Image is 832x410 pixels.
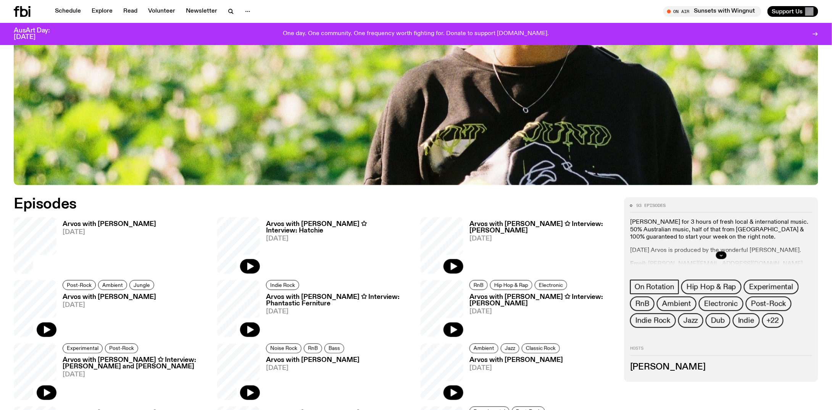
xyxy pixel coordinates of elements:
[733,313,760,328] a: Indie
[63,344,103,354] a: Experimental
[706,313,730,328] a: Dub
[56,357,208,400] a: Arvos with [PERSON_NAME] ✩ Interview: [PERSON_NAME] and [PERSON_NAME][DATE]
[67,282,92,288] span: Post-Rock
[469,236,615,242] span: [DATE]
[119,6,142,17] a: Read
[304,344,322,354] a: RnB
[535,280,567,290] a: Electronic
[329,345,340,351] span: Bass
[181,6,222,17] a: Newsletter
[630,363,812,372] h3: [PERSON_NAME]
[630,346,812,355] h2: Hosts
[105,344,138,354] a: Post-Rock
[463,294,615,337] a: Arvos with [PERSON_NAME] ✩ Interview: [PERSON_NAME][DATE]
[635,316,671,325] span: Indie Rock
[129,280,154,290] a: Jungle
[260,221,411,274] a: Arvos with [PERSON_NAME] ✩ Interview: Hatchie[DATE]
[751,300,786,308] span: Post-Rock
[463,357,563,400] a: Arvos with [PERSON_NAME][DATE]
[494,282,528,288] span: Hip Hop & Rap
[662,300,691,308] span: Ambient
[14,197,547,211] h2: Episodes
[266,221,411,234] h3: Arvos with [PERSON_NAME] ✩ Interview: Hatchie
[699,297,743,311] a: Electronic
[678,313,703,328] a: Jazz
[266,294,411,307] h3: Arvos with [PERSON_NAME] ✩ Interview: Phantastic Ferniture
[87,6,117,17] a: Explore
[260,357,360,400] a: Arvos with [PERSON_NAME][DATE]
[463,221,615,274] a: Arvos with [PERSON_NAME] ✩ Interview: [PERSON_NAME][DATE]
[56,294,156,337] a: Arvos with [PERSON_NAME][DATE]
[63,229,156,236] span: [DATE]
[635,300,649,308] span: RnB
[768,6,818,17] button: Support Us
[266,344,302,354] a: Noise Rock
[744,280,799,294] a: Experimental
[687,283,736,291] span: Hip Hop & Rap
[469,365,563,372] span: [DATE]
[63,294,156,300] h3: Arvos with [PERSON_NAME]
[270,282,295,288] span: Indie Rock
[266,280,299,290] a: Indie Rock
[490,280,532,290] a: Hip Hop & Rap
[684,316,698,325] span: Jazz
[505,345,515,351] span: Jazz
[109,345,134,351] span: Post-Rock
[746,297,792,311] a: Post-Rock
[657,297,697,311] a: Ambient
[266,308,411,315] span: [DATE]
[56,221,156,274] a: Arvos with [PERSON_NAME][DATE]
[144,6,180,17] a: Volunteer
[469,221,615,234] h3: Arvos with [PERSON_NAME] ✩ Interview: [PERSON_NAME]
[630,280,679,294] a: On Rotation
[474,345,494,351] span: Ambient
[134,282,150,288] span: Jungle
[526,345,556,351] span: Classic Rock
[772,8,803,15] span: Support Us
[266,236,411,242] span: [DATE]
[539,282,563,288] span: Electronic
[738,316,755,325] span: Indie
[14,27,63,40] h3: AusArt Day: [DATE]
[630,297,655,311] a: RnB
[469,294,615,307] h3: Arvos with [PERSON_NAME] ✩ Interview: [PERSON_NAME]
[63,372,208,378] span: [DATE]
[469,280,488,290] a: RnB
[749,283,793,291] span: Experimental
[469,308,615,315] span: [DATE]
[63,357,208,370] h3: Arvos with [PERSON_NAME] ✩ Interview: [PERSON_NAME] and [PERSON_NAME]
[630,313,676,328] a: Indie Rock
[283,31,549,37] p: One day. One community. One frequency worth fighting for. Donate to support [DOMAIN_NAME].
[501,344,519,354] a: Jazz
[266,357,360,364] h3: Arvos with [PERSON_NAME]
[762,313,784,328] button: +22
[50,6,85,17] a: Schedule
[266,365,360,372] span: [DATE]
[681,280,742,294] a: Hip Hop & Rap
[474,282,484,288] span: RnB
[308,345,318,351] span: RnB
[67,345,98,351] span: Experimental
[102,282,123,288] span: Ambient
[63,221,156,228] h3: Arvos with [PERSON_NAME]
[522,344,560,354] a: Classic Rock
[63,302,156,308] span: [DATE]
[260,294,411,337] a: Arvos with [PERSON_NAME] ✩ Interview: Phantastic Ferniture[DATE]
[630,219,812,241] p: [PERSON_NAME] for 3 hours of fresh local & international music. ​50% Australian music, half of th...
[324,344,344,354] a: Bass
[767,316,779,325] span: +22
[704,300,738,308] span: Electronic
[663,6,761,17] button: On AirSunsets with Wingnut
[469,344,498,354] a: Ambient
[636,203,666,208] span: 93 episodes
[711,316,725,325] span: Dub
[270,345,297,351] span: Noise Rock
[63,280,96,290] a: Post-Rock
[469,357,563,364] h3: Arvos with [PERSON_NAME]
[635,283,674,291] span: On Rotation
[98,280,127,290] a: Ambient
